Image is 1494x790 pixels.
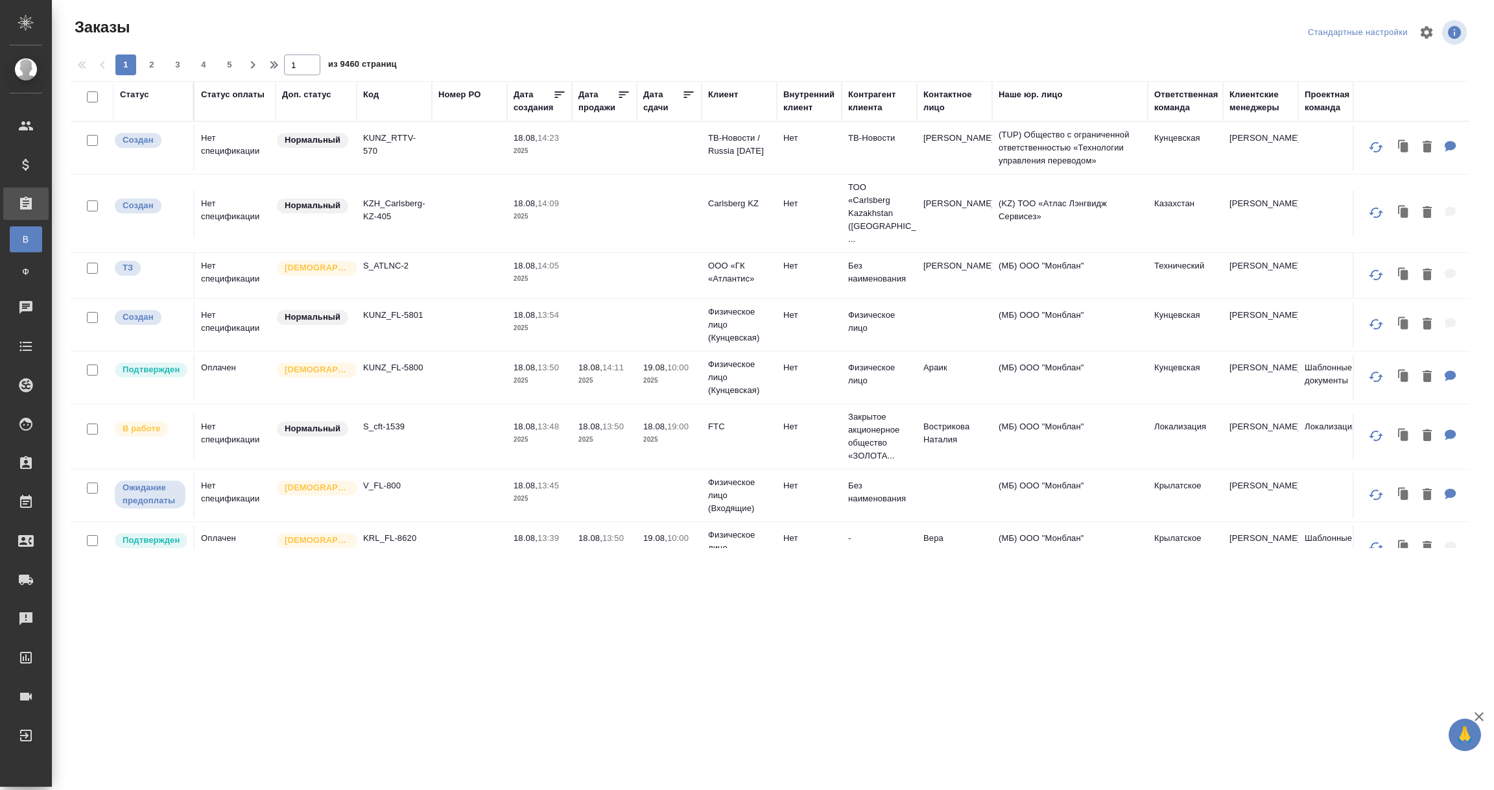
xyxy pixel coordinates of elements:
td: [PERSON_NAME] [917,125,992,171]
p: Создан [123,311,154,324]
div: Выставляется автоматически для первых 3 заказов нового контактного лица. Особое внимание [276,479,350,497]
td: [PERSON_NAME] [1223,355,1298,400]
button: Удалить [1416,134,1438,161]
p: 2025 [514,374,565,387]
p: KUNZ_FL-5801 [363,309,425,322]
div: Ответственная команда [1154,88,1218,114]
p: 18.08, [514,533,538,543]
button: Клонировать [1392,311,1416,338]
p: Подтвержден [123,363,180,376]
p: S_ATLNC-2 [363,259,425,272]
span: Ф [16,265,36,278]
div: Дата сдачи [643,88,682,114]
div: Контактное лицо [923,88,986,114]
p: FTC [708,420,770,433]
p: Физическое лицо (Кунцевская) [708,305,770,344]
td: Технический [1148,253,1223,298]
p: 14:11 [602,363,624,372]
p: 10:00 [667,363,689,372]
p: ТОО «Carlsberg Kazakhstan ([GEOGRAPHIC_DATA] ... [848,181,910,246]
p: Физическое лицо (Крылатское) [708,529,770,568]
td: Нет спецификации [195,302,276,348]
td: Нет спецификации [195,191,276,236]
p: 18.08, [514,310,538,320]
a: В [10,226,42,252]
p: KRL_FL-8620 [363,532,425,545]
p: Нет [783,197,835,210]
p: 14:23 [538,133,559,143]
p: 2025 [643,545,695,558]
p: ТВ-Новости / Russia [DATE] [708,132,770,158]
p: S_cft-1539 [363,420,425,433]
div: Выставляет КМ после уточнения всех необходимых деталей и получения согласия клиента на запуск. С ... [113,532,187,549]
td: (МБ) ООО "Монблан" [992,253,1148,298]
button: Удалить [1416,482,1438,509]
span: Настроить таблицу [1411,17,1442,48]
div: Выставляется автоматически при создании заказа [113,197,187,215]
p: KUNZ_RTTV-570 [363,132,425,158]
button: 5 [219,54,240,75]
p: 18.08, [514,261,538,270]
p: Нормальный [285,134,340,147]
td: [PERSON_NAME] [1223,253,1298,298]
p: Без наименования [848,479,910,505]
td: [PERSON_NAME] [1223,125,1298,171]
p: 13:45 [538,481,559,490]
button: Обновить [1360,532,1392,563]
td: [PERSON_NAME] [917,191,992,236]
div: Статус по умолчанию для стандартных заказов [276,309,350,326]
div: Контрагент клиента [848,88,910,114]
p: 2025 [514,433,565,446]
p: Закрытое акционерное общество «ЗОЛОТА... [848,411,910,462]
p: 18.08, [514,481,538,490]
p: 2025 [514,322,565,335]
p: 19.08, [643,363,667,372]
button: Клонировать [1392,482,1416,509]
div: Статус по умолчанию для стандартных заказов [276,197,350,215]
span: 3 [167,58,188,71]
span: Посмотреть информацию [1442,20,1469,45]
div: Внутренний клиент [783,88,835,114]
p: Нет [783,361,835,374]
div: Выставляется автоматически для первых 3 заказов нового контактного лица. Особое внимание [276,361,350,379]
div: Статус по умолчанию для стандартных заказов [276,132,350,149]
td: (МБ) ООО "Монблан" [992,525,1148,571]
p: 18.08, [514,133,538,143]
div: Дата создания [514,88,553,114]
td: [PERSON_NAME] [1223,191,1298,236]
button: Удалить [1416,311,1438,338]
p: Физическое лицо [848,309,910,335]
p: 18.08, [578,363,602,372]
td: Нет спецификации [195,125,276,171]
button: Удалить [1416,262,1438,289]
div: Код [363,88,379,101]
button: 2 [141,54,162,75]
div: Выставляется автоматически при создании заказа [113,309,187,326]
p: 2025 [578,545,630,558]
div: Наше юр. лицо [999,88,1063,101]
p: - [848,532,910,545]
p: 2025 [514,272,565,285]
button: Обновить [1360,259,1392,291]
div: split button [1305,23,1411,43]
td: [PERSON_NAME] [1223,302,1298,348]
p: В работе [123,422,160,435]
button: 4 [193,54,214,75]
td: (TUP) Общество с ограниченной ответственностью «Технологии управления переводом» [992,122,1148,174]
button: Удалить [1416,534,1438,561]
p: Нет [783,420,835,433]
div: Дата продажи [578,88,617,114]
td: Нет спецификации [195,473,276,518]
td: Крылатское [1148,473,1223,518]
div: Выставляется автоматически для первых 3 заказов нового контактного лица. Особое внимание [276,532,350,549]
p: 2025 [643,374,695,387]
td: Казахстан [1148,191,1223,236]
td: Оплачен [195,355,276,400]
div: Статус [120,88,149,101]
button: Обновить [1360,309,1392,340]
button: Клонировать [1392,364,1416,390]
div: Клиентские менеджеры [1229,88,1292,114]
span: 🙏 [1454,721,1476,748]
p: Нормальный [285,199,340,212]
p: 2025 [514,210,565,223]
